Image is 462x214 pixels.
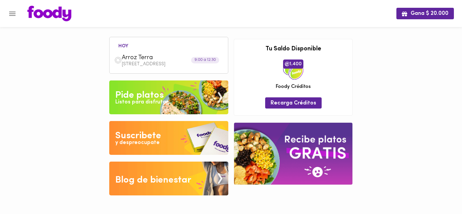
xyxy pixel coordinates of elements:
[191,57,219,64] div: 9:00 a 12:30
[114,56,122,64] img: dish.png
[27,6,71,21] img: logo.png
[109,162,228,195] img: Blog de bienestar
[115,173,191,187] div: Blog de bienestar
[115,129,161,143] div: Suscribete
[109,121,228,155] img: Disfruta bajar de peso
[115,139,160,147] div: y despreocupate
[402,10,448,17] span: Gana $ 20.000
[239,46,347,53] h3: Tu Saldo Disponible
[265,97,322,109] button: Recarga Créditos
[283,60,303,68] span: 1.400
[115,89,164,102] div: Pide platos
[4,5,21,22] button: Menu
[396,8,454,19] button: Gana $ 20.000
[271,100,316,106] span: Recarga Créditos
[122,54,200,62] span: Arroz Terra
[285,62,290,66] img: foody-creditos.png
[113,42,134,49] li: hoy
[122,62,223,67] p: [STREET_ADDRESS]
[283,60,303,80] img: credits-package.png
[109,80,228,114] img: Pide un Platos
[423,175,455,207] iframe: Messagebird Livechat Widget
[276,83,311,90] span: Foody Créditos
[234,123,352,185] img: referral-banner.png
[115,98,168,106] div: Listos para disfrutar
